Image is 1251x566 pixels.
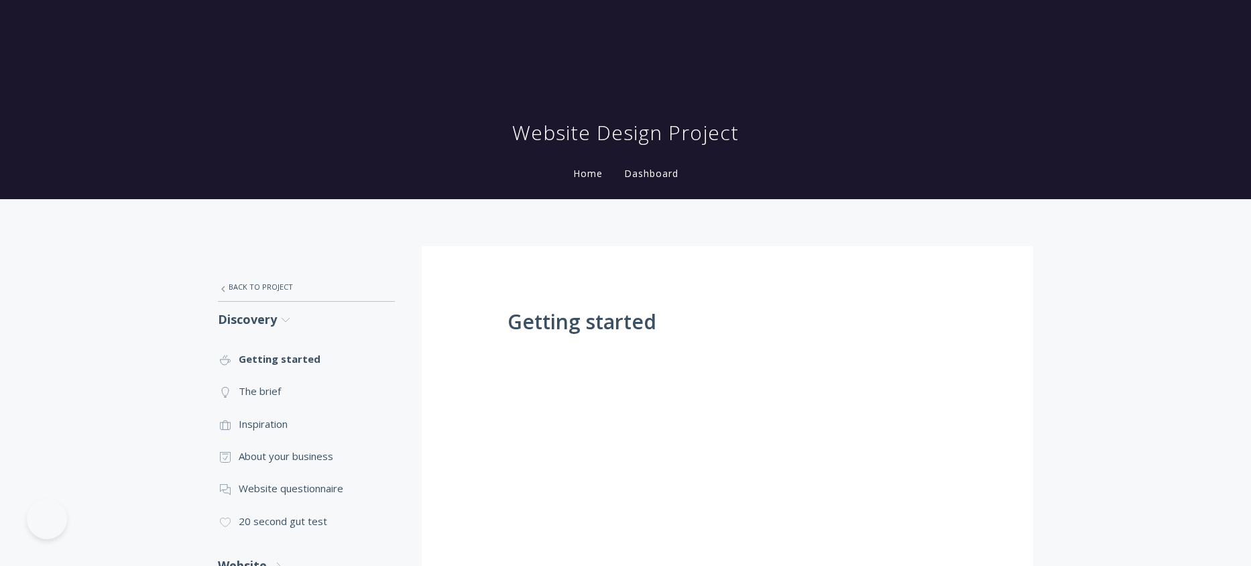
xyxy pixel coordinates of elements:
a: The brief [218,375,395,407]
a: Back to Project [218,273,395,301]
iframe: Toggle Customer Support [27,499,67,539]
a: Home [571,167,605,180]
a: Discovery [218,302,395,337]
a: Getting started [218,343,395,375]
h1: Website Design Project [512,119,739,146]
a: About your business [218,440,395,472]
a: Website questionnaire [218,472,395,504]
a: Inspiration [218,408,395,440]
a: 20 second gut test [218,505,395,537]
a: Dashboard [621,167,681,180]
h1: Getting started [508,310,947,333]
